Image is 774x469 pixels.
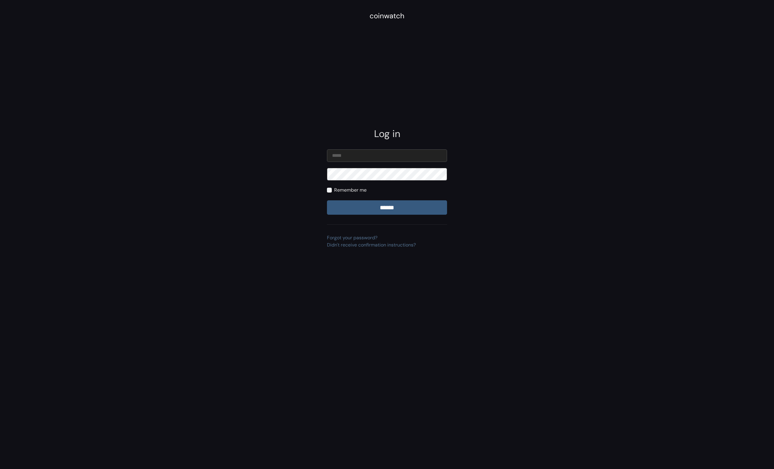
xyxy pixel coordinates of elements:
[370,10,404,21] div: coinwatch
[370,13,404,20] a: coinwatch
[327,128,447,139] h2: Log in
[334,187,367,194] label: Remember me
[327,235,377,241] a: Forgot your password?
[327,242,416,248] a: Didn't receive confirmation instructions?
